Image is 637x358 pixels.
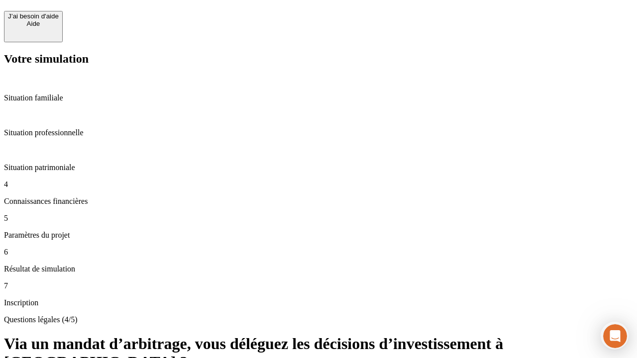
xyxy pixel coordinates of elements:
p: 7 [4,281,633,290]
p: Situation familiale [4,93,633,102]
p: Situation patrimoniale [4,163,633,172]
button: J’ai besoin d'aideAide [4,11,63,42]
p: Résultat de simulation [4,265,633,273]
p: Questions légales (4/5) [4,315,633,324]
p: 4 [4,180,633,189]
p: Situation professionnelle [4,128,633,137]
div: Aide [8,20,59,27]
p: Connaissances financières [4,197,633,206]
div: J’ai besoin d'aide [8,12,59,20]
iframe: Intercom live chat [603,324,627,348]
p: 6 [4,248,633,257]
p: 5 [4,214,633,223]
iframe: Intercom live chat discovery launcher [601,322,629,350]
p: Paramètres du projet [4,231,633,240]
p: Inscription [4,298,633,307]
h2: Votre simulation [4,52,633,66]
